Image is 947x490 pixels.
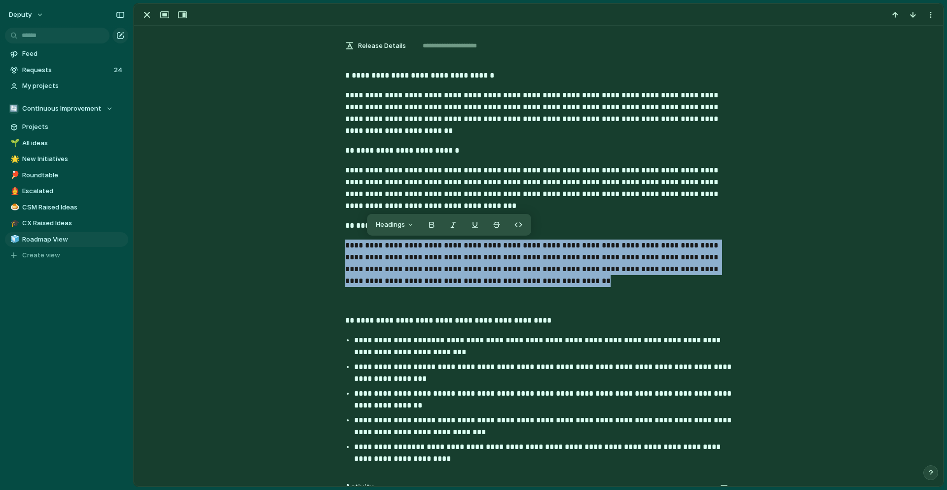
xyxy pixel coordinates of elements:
[376,220,405,230] span: Headings
[22,122,125,132] span: Projects
[9,138,19,148] button: 🌱
[22,81,125,91] span: My projects
[9,235,19,245] button: 🧊
[22,186,125,196] span: Escalated
[10,137,17,149] div: 🌱
[5,248,128,263] button: Create view
[10,234,17,245] div: 🧊
[10,218,17,229] div: 🎓
[5,200,128,215] a: 🍮CSM Raised Ideas
[5,152,128,166] a: 🌟New Initiatives
[22,235,125,245] span: Roadmap View
[5,136,128,151] a: 🌱All ideas
[22,170,125,180] span: Roundtable
[9,154,19,164] button: 🌟
[22,154,125,164] span: New Initiatives
[5,63,128,78] a: Requests24
[22,65,111,75] span: Requests
[10,154,17,165] div: 🌟
[10,186,17,197] div: 👨‍🚒
[5,216,128,231] a: 🎓CX Raised Ideas
[114,65,124,75] span: 24
[5,184,128,199] a: 👨‍🚒Escalated
[22,250,60,260] span: Create view
[22,138,125,148] span: All ideas
[22,49,125,59] span: Feed
[9,10,32,20] span: deputy
[5,101,128,116] button: 🔄Continuous Improvement
[4,7,49,23] button: deputy
[9,203,19,212] button: 🍮
[5,46,128,61] a: Feed
[5,120,128,134] a: Projects
[5,232,128,247] a: 🧊Roadmap View
[9,104,19,114] div: 🔄
[358,41,406,51] span: Release Details
[9,170,19,180] button: 🏓
[22,104,101,114] span: Continuous Improvement
[5,168,128,183] a: 🏓Roundtable
[9,218,19,228] button: 🎓
[22,203,125,212] span: CSM Raised Ideas
[9,186,19,196] button: 👨‍🚒
[5,79,128,93] a: My projects
[10,169,17,181] div: 🏓
[370,217,420,233] button: Headings
[22,218,125,228] span: CX Raised Ideas
[10,202,17,213] div: 🍮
